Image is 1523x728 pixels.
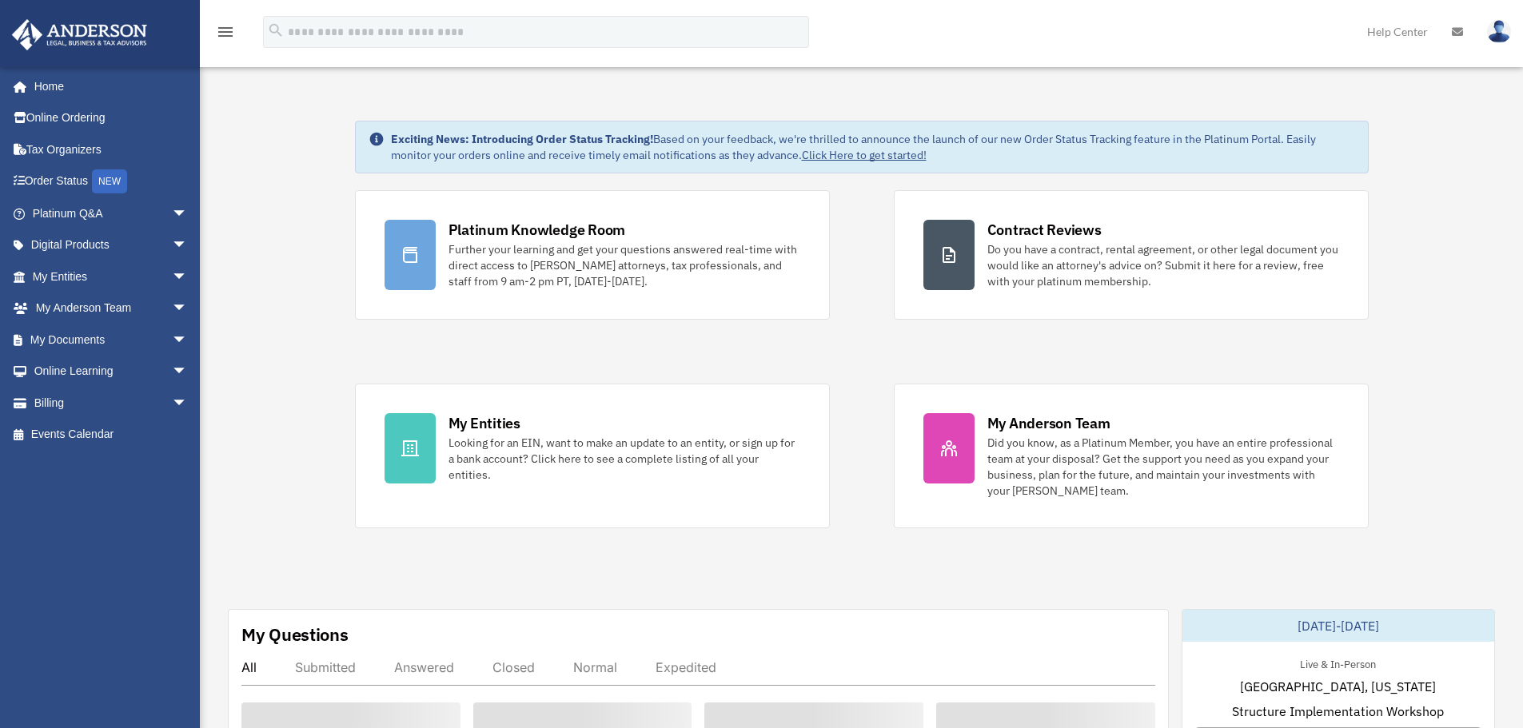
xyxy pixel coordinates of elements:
a: Billingarrow_drop_down [11,387,212,419]
i: search [267,22,285,39]
span: arrow_drop_down [172,292,204,325]
div: Looking for an EIN, want to make an update to an entity, or sign up for a bank account? Click her... [449,435,800,483]
a: Home [11,70,204,102]
div: NEW [92,169,127,193]
span: Structure Implementation Workshop [1232,702,1444,721]
strong: Exciting News: Introducing Order Status Tracking! [391,132,653,146]
div: My Entities [449,413,520,433]
div: Normal [573,659,617,675]
div: My Anderson Team [987,413,1110,433]
span: arrow_drop_down [172,197,204,230]
div: Did you know, as a Platinum Member, you have an entire professional team at your disposal? Get th... [987,435,1339,499]
a: Order StatusNEW [11,165,212,198]
a: menu [216,28,235,42]
a: My Anderson Teamarrow_drop_down [11,292,212,324]
span: arrow_drop_down [172,324,204,356]
a: Platinum Knowledge Room Further your learning and get your questions answered real-time with dire... [355,190,830,320]
a: Contract Reviews Do you have a contract, rental agreement, or other legal document you would like... [894,190,1369,320]
a: My Entitiesarrow_drop_down [11,261,212,292]
span: arrow_drop_down [172,387,204,420]
div: Live & In-Person [1287,654,1389,671]
a: My Entities Looking for an EIN, want to make an update to an entity, or sign up for a bank accoun... [355,384,830,528]
span: [GEOGRAPHIC_DATA], [US_STATE] [1240,677,1436,696]
i: menu [216,22,235,42]
span: arrow_drop_down [172,261,204,293]
a: Events Calendar [11,419,212,451]
div: All [241,659,257,675]
div: Further your learning and get your questions answered real-time with direct access to [PERSON_NAM... [449,241,800,289]
img: User Pic [1487,20,1511,43]
a: Online Ordering [11,102,212,134]
div: Platinum Knowledge Room [449,220,626,240]
a: My Anderson Team Did you know, as a Platinum Member, you have an entire professional team at your... [894,384,1369,528]
div: Submitted [295,659,356,675]
div: Based on your feedback, we're thrilled to announce the launch of our new Order Status Tracking fe... [391,131,1355,163]
img: Anderson Advisors Platinum Portal [7,19,152,50]
a: Digital Productsarrow_drop_down [11,229,212,261]
span: arrow_drop_down [172,229,204,262]
div: Expedited [656,659,716,675]
div: My Questions [241,623,349,646]
a: My Documentsarrow_drop_down [11,324,212,356]
div: Closed [492,659,535,675]
a: Platinum Q&Aarrow_drop_down [11,197,212,229]
span: arrow_drop_down [172,356,204,388]
a: Tax Organizers [11,133,212,165]
a: Online Learningarrow_drop_down [11,356,212,388]
div: Do you have a contract, rental agreement, or other legal document you would like an attorney's ad... [987,241,1339,289]
div: Answered [394,659,454,675]
div: Contract Reviews [987,220,1102,240]
a: Click Here to get started! [802,148,927,162]
div: [DATE]-[DATE] [1182,610,1494,642]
